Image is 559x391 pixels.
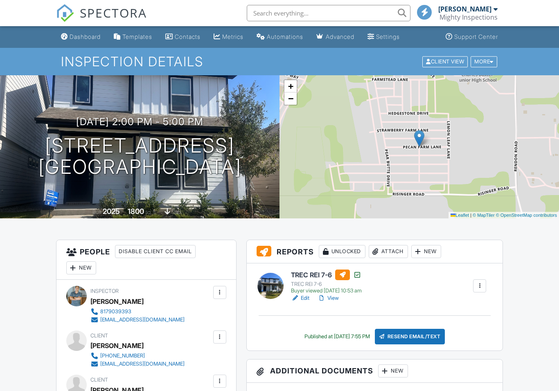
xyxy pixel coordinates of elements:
div: 2025 [103,207,120,216]
div: Mighty Inspections [440,13,498,21]
span: sq. ft. [145,209,157,215]
span: − [288,93,293,103]
a: Advanced [313,29,358,45]
a: SPECTORA [56,11,147,28]
div: [PERSON_NAME] [438,5,491,13]
h3: Additional Documents [247,360,503,383]
span: | [470,213,471,218]
div: [PERSON_NAME] [90,339,144,352]
h1: [STREET_ADDRESS] [GEOGRAPHIC_DATA] [38,135,241,178]
div: [EMAIL_ADDRESS][DOMAIN_NAME] [100,361,185,367]
h6: TREC REI 7-6 [291,270,362,280]
div: Attach [369,245,408,258]
a: [EMAIL_ADDRESS][DOMAIN_NAME] [90,360,185,368]
a: Zoom out [284,92,297,105]
div: New [411,245,441,258]
img: The Best Home Inspection Software - Spectora [56,4,74,22]
a: Settings [364,29,403,45]
img: Marker [414,130,424,147]
div: Resend Email/Text [375,329,445,344]
a: Dashboard [58,29,104,45]
input: Search everything... [247,5,410,21]
span: + [288,81,293,91]
a: © MapTiler [473,213,495,218]
div: 8179039393 [100,308,131,315]
div: New [378,364,408,378]
span: Client [90,377,108,383]
div: New [66,261,96,274]
h3: [DATE] 2:00 pm - 5:00 pm [76,116,203,127]
div: Published at [DATE] 7:55 PM [304,333,370,340]
div: [EMAIL_ADDRESS][DOMAIN_NAME] [100,317,185,323]
a: Contacts [162,29,204,45]
div: Metrics [222,33,243,40]
span: slab [171,209,180,215]
a: Support Center [442,29,501,45]
div: Client View [422,56,468,67]
div: Support Center [454,33,498,40]
div: Dashboard [70,33,101,40]
a: Client View [422,58,470,64]
a: Metrics [210,29,247,45]
div: Advanced [326,33,354,40]
a: Zoom in [284,80,297,92]
a: [PHONE_NUMBER] [90,352,185,360]
a: [EMAIL_ADDRESS][DOMAIN_NAME] [90,316,185,324]
span: Built [92,209,101,215]
div: More [471,56,497,67]
div: Unlocked [319,245,365,258]
span: Client [90,333,108,339]
a: Automations (Basic) [253,29,307,45]
div: Disable Client CC Email [115,245,196,258]
div: Contacts [175,33,201,40]
div: Buyer viewed [DATE] 10:53 am [291,288,362,294]
div: [PHONE_NUMBER] [100,353,145,359]
a: © OpenStreetMap contributors [496,213,557,218]
a: Leaflet [451,213,469,218]
div: TREC REI 7-6 [291,281,362,288]
a: TREC REI 7-6 TREC REI 7-6 Buyer viewed [DATE] 10:53 am [291,270,362,294]
span: SPECTORA [80,4,147,21]
div: Settings [376,33,400,40]
a: View [318,294,339,302]
a: 8179039393 [90,308,185,316]
div: 1800 [128,207,144,216]
h3: People [56,240,236,280]
a: Edit [291,294,309,302]
div: Templates [122,33,152,40]
a: Templates [110,29,156,45]
h1: Inspection Details [61,54,498,69]
h3: Reports [247,240,503,263]
div: [PERSON_NAME] [90,295,144,308]
div: Automations [267,33,303,40]
span: Inspector [90,288,119,294]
